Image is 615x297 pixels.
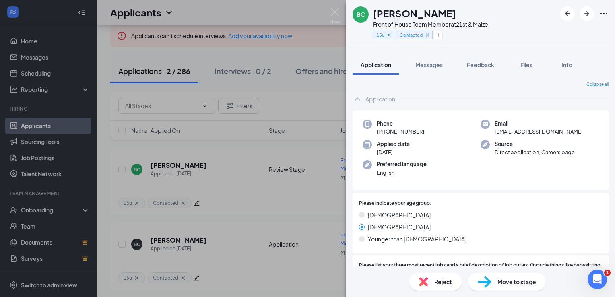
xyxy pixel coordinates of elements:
[373,6,456,20] h1: [PERSON_NAME]
[561,61,572,68] span: Info
[495,140,575,148] span: Source
[377,128,424,136] span: [PHONE_NUMBER]
[425,32,430,38] svg: Cross
[361,61,391,68] span: Application
[580,6,594,21] button: ArrowRight
[495,128,583,136] span: [EMAIL_ADDRESS][DOMAIN_NAME]
[368,210,431,219] span: [DEMOGRAPHIC_DATA]
[467,61,494,68] span: Feedback
[373,20,488,28] div: Front of House Team Member at 21st & Maize
[377,120,424,128] span: Phone
[434,31,443,39] button: Plus
[582,9,592,19] svg: ArrowRight
[377,148,410,156] span: [DATE]
[368,223,431,231] span: [DEMOGRAPHIC_DATA]
[359,200,431,207] span: Please indicate your age group:
[604,270,611,276] span: 1
[400,31,423,38] span: Contacted
[497,277,536,286] span: Move to stage
[599,9,609,19] svg: Ellipses
[586,81,609,88] span: Collapse all
[386,32,392,38] svg: Cross
[415,61,443,68] span: Messages
[365,95,395,103] div: Application
[495,148,575,156] span: Direct application, Careers page
[359,262,602,285] span: Please list your three most recent jobs and a brief description of job duties. (Include things li...
[520,61,532,68] span: Files
[377,169,427,177] span: English
[436,33,441,37] svg: Plus
[588,270,607,289] iframe: Intercom live chat
[560,6,575,21] button: ArrowLeftNew
[495,120,583,128] span: Email
[368,235,466,243] span: Younger than [DEMOGRAPHIC_DATA]
[353,94,362,104] svg: ChevronUp
[357,10,365,19] div: BC
[377,160,427,168] span: Preferred language
[434,277,452,286] span: Reject
[377,140,410,148] span: Applied date
[376,31,384,38] span: 15u
[563,9,572,19] svg: ArrowLeftNew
